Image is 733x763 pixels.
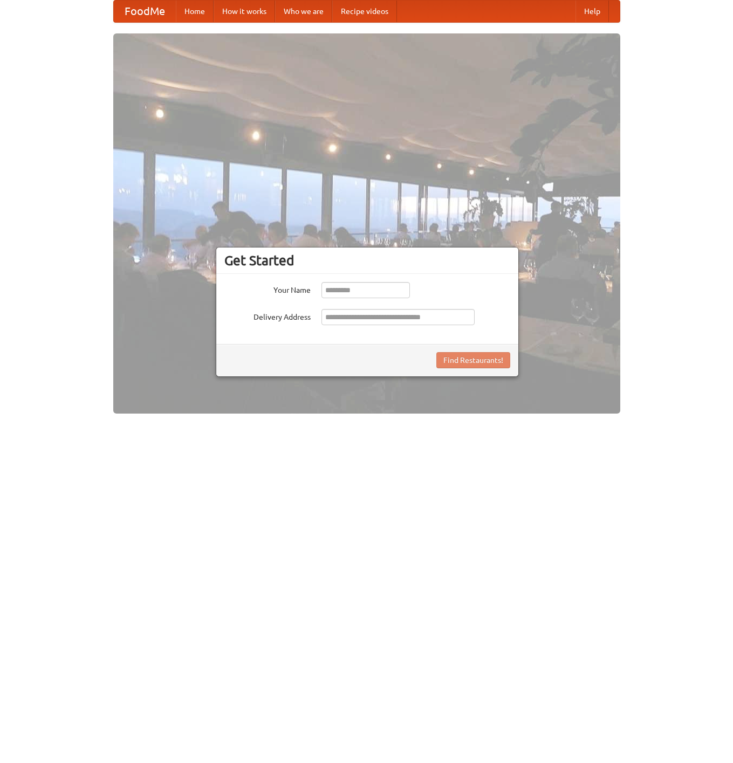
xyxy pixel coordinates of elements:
[332,1,397,22] a: Recipe videos
[114,1,176,22] a: FoodMe
[436,352,510,368] button: Find Restaurants!
[224,282,311,295] label: Your Name
[576,1,609,22] a: Help
[176,1,214,22] a: Home
[214,1,275,22] a: How it works
[224,252,510,269] h3: Get Started
[275,1,332,22] a: Who we are
[224,309,311,322] label: Delivery Address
